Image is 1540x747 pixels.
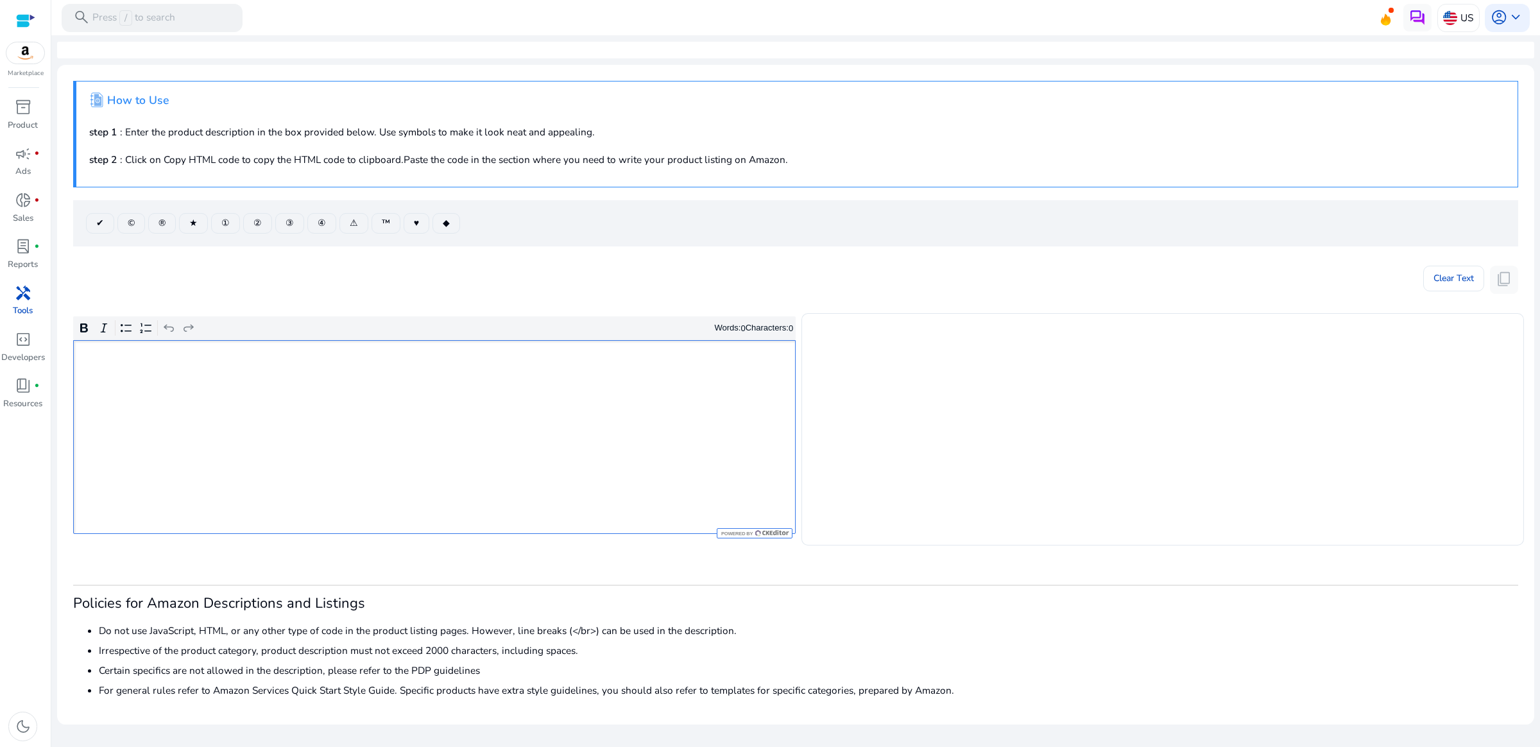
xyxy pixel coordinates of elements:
span: Clear Text [1433,266,1474,291]
span: ★ [189,216,198,230]
span: donut_small [15,192,31,209]
li: For general rules refer to Amazon Services Quick Start Style Guide. Specific products have extra ... [99,683,1518,698]
span: campaign [15,146,31,162]
p: Ads [15,166,31,178]
span: ⚠ [350,216,358,230]
span: ◆ [443,216,450,230]
p: Tools [13,305,33,318]
label: 0 [740,323,745,333]
p: Marketplace [8,69,44,78]
button: ✔ [86,213,114,234]
button: ◆ [432,213,460,234]
div: Words: Characters: [715,320,794,336]
button: © [117,213,145,234]
span: fiber_manual_record [34,244,40,250]
span: inventory_2 [15,99,31,116]
span: ① [221,216,230,230]
p: Reports [8,259,38,271]
p: US [1460,6,1473,29]
span: ③ [286,216,294,230]
span: ✔ [96,216,104,230]
p: Sales [13,212,33,225]
span: lab_profile [15,238,31,255]
p: Product [8,119,38,132]
label: 0 [789,323,793,333]
span: fiber_manual_record [34,198,40,203]
li: Do not use JavaScript, HTML, or any other type of code in the product listing pages. However, lin... [99,623,1518,638]
span: © [128,216,135,230]
button: ★ [179,213,208,234]
button: ① [211,213,240,234]
button: ② [243,213,272,234]
button: ④ [307,213,336,234]
span: keyboard_arrow_down [1507,9,1524,26]
button: Clear Text [1423,266,1484,291]
li: Certain specifics are not allowed in the description, please refer to the PDP guidelines [99,663,1518,678]
li: Irrespective of the product category, product description must not exceed 2000 characters, includ... [99,643,1518,658]
div: Rich Text Editor. Editing area: main. Press Alt+0 for help. [73,340,796,534]
span: ④ [318,216,326,230]
span: ® [158,216,166,230]
span: fiber_manual_record [34,383,40,389]
span: account_circle [1491,9,1507,26]
p: Developers [1,352,45,365]
h3: Policies for Amazon Descriptions and Listings [73,595,1518,612]
img: us.svg [1443,11,1457,25]
span: ™ [382,216,390,230]
b: step 2 [89,153,117,166]
span: search [73,9,90,26]
h4: How to Use [107,94,169,107]
button: ⚠ [339,213,368,234]
p: : Click on Copy HTML code to copy the HTML code to clipboard.Paste the code in the section where ... [89,152,1505,167]
span: ② [253,216,262,230]
span: code_blocks [15,331,31,348]
span: ♥ [414,216,419,230]
span: book_4 [15,377,31,394]
b: step 1 [89,125,117,139]
p: Resources [3,398,42,411]
p: : Enter the product description in the box provided below. Use symbols to make it look neat and a... [89,125,1505,139]
span: Powered by [720,531,753,537]
button: ③ [275,213,304,234]
div: Editor toolbar [73,316,796,341]
span: fiber_manual_record [34,151,40,157]
button: ® [148,213,176,234]
span: dark_mode [15,718,31,735]
button: ♥ [404,213,429,234]
p: Press to search [92,10,175,26]
span: handyman [15,285,31,302]
img: amazon.svg [6,42,45,64]
button: ™ [372,213,400,234]
span: / [119,10,132,26]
